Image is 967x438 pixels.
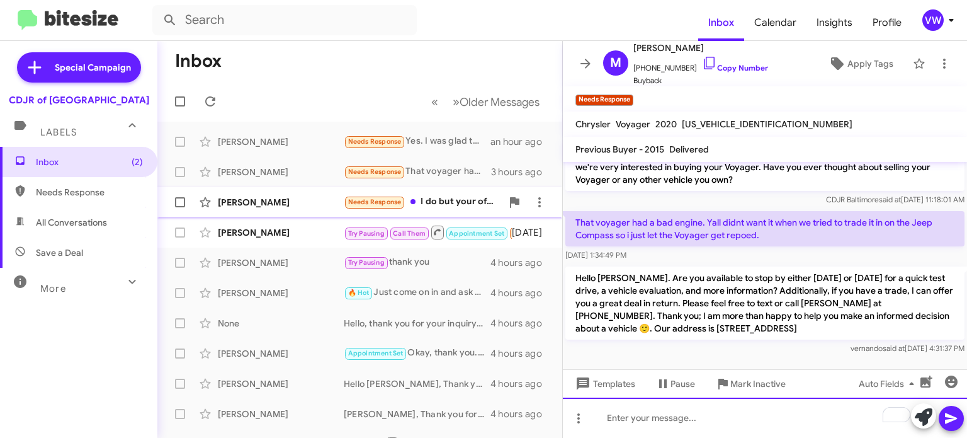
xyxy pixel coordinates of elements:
span: 🔥 Hot [348,289,370,297]
div: Yes. I was glad that I was able to have my daughter drive off the lot despite needing a few days ... [344,134,490,149]
span: Previous Buyer - 2015 [575,144,664,155]
span: said at [879,195,901,204]
div: [PERSON_NAME] [218,135,344,148]
div: 4 hours ago [490,287,552,299]
div: vw [922,9,944,31]
span: Labels [40,127,77,138]
div: 4 hours ago [490,256,552,269]
span: [US_VEHICLE_IDENTIFICATION_NUMBER] [682,118,852,130]
input: Search [152,5,417,35]
button: Mark Inactive [705,372,796,395]
span: [PHONE_NUMBER] [633,55,768,74]
span: (2) [132,156,143,168]
span: Appointment Set [348,349,404,357]
a: Insights [806,4,862,41]
button: Previous [424,89,446,115]
span: M [610,53,621,73]
span: Needs Response [36,186,143,199]
span: Mark Inactive [730,372,786,395]
span: Pause [670,372,695,395]
p: Hello [PERSON_NAME]. Are you available to stop by either [DATE] or [DATE] for a quick test drive,... [565,267,964,340]
span: Apply Tags [847,52,893,75]
div: Just come on in and ask for Dr. V. The Vehicle Upgrade Manager. We are open from 9:00 a.m. Until ... [344,285,490,300]
a: Profile [862,4,912,41]
button: Pause [645,372,705,395]
span: Try Pausing [348,229,385,238]
button: Auto Fields [849,372,929,395]
div: [DATE] [512,226,552,239]
span: Special Campaign [55,61,131,74]
span: All Conversations [36,216,107,229]
span: Voyager [616,118,650,130]
a: Calendar [744,4,806,41]
span: Buyback [633,74,768,87]
span: Needs Response [348,137,402,146]
a: Inbox [698,4,744,41]
div: [PERSON_NAME] [218,226,344,239]
div: Hello [PERSON_NAME], Thank you for your inquiry. Are you available to stop by either [DATE] or [D... [344,377,490,390]
div: [PERSON_NAME] [218,196,344,209]
div: [PERSON_NAME] [218,256,344,269]
span: More [40,283,66,294]
div: I do but your offer doesn't benefit me to buy something new. Thank you for your time. [344,195,502,209]
span: Appointment Set [449,229,504,238]
div: 4 hours ago [490,317,552,330]
span: Older Messages [460,95,540,109]
div: [PERSON_NAME], Thank you for your inquiry. Are you available to stop by either [DATE] or [DATE] f... [344,408,490,420]
span: Save a Deal [36,246,83,259]
span: Chrysler [575,118,611,130]
span: vernando [DATE] 4:31:37 PM [851,343,964,353]
button: Templates [563,372,645,395]
div: 4 hours ago [490,347,552,360]
div: Hello, thank you for your inquiry. Are you available to stop by either [DATE] or [DATE] for a qui... [344,317,490,330]
span: Needs Response [348,198,402,206]
div: [PERSON_NAME] [218,377,344,390]
span: » [453,94,460,110]
div: To enrich screen reader interactions, please activate Accessibility in Grammarly extension settings [563,398,967,438]
span: « [431,94,438,110]
div: [PERSON_NAME] [218,347,344,360]
span: CDJR Baltimore [DATE] 11:18:01 AM [826,195,964,204]
span: 2020 [655,118,677,130]
span: [DATE] 1:34:49 PM [565,250,626,260]
span: Templates [573,372,635,395]
small: Needs Response [575,95,633,106]
div: Inbound Call [344,224,512,240]
button: Next [445,89,547,115]
div: [PERSON_NAME] [218,287,344,299]
span: Call Them [393,229,426,238]
span: [PERSON_NAME] [633,40,768,55]
div: [PERSON_NAME] [218,408,344,420]
a: Copy Number [702,63,768,72]
nav: Page navigation example [424,89,547,115]
span: Try Pausing [348,258,385,267]
span: Delivered [669,144,709,155]
div: 4 hours ago [490,377,552,390]
div: thank you [344,255,490,270]
a: Special Campaign [17,52,141,83]
div: 4 hours ago [490,408,552,420]
p: That voyager had a bad engine. Yall didnt want it when we tried to trade it in on the Jeep Compas... [565,211,964,246]
button: vw [912,9,953,31]
div: None [218,317,344,330]
h1: Inbox [175,51,222,71]
button: Apply Tags [814,52,907,75]
span: said at [883,343,905,353]
span: Needs Response [348,168,402,176]
div: [PERSON_NAME] [218,166,344,178]
div: That voyager had a bad engine. Yall didnt want it when we tried to trade it in on the Jeep Compas... [344,164,491,179]
div: an hour ago [490,135,552,148]
div: 3 hours ago [491,166,552,178]
span: Inbox [36,156,143,168]
div: Okay, thank you. Let me know if there's anything that I can help you with,if you are still intere... [344,346,490,360]
div: CDJR of [GEOGRAPHIC_DATA] [9,94,149,107]
span: Auto Fields [859,372,919,395]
